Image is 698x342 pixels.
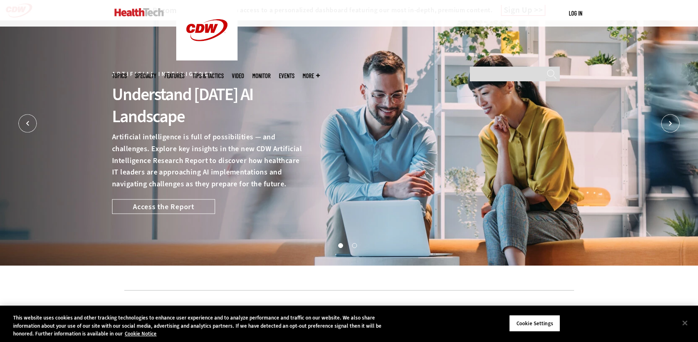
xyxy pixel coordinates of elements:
a: Access the Report [112,199,215,214]
a: CDW [176,54,238,63]
button: Close [676,314,694,332]
div: This website uses cookies and other tracking technologies to enhance user experience and to analy... [13,314,384,338]
a: Tips & Tactics [193,73,224,79]
iframe: advertisement [200,303,498,340]
span: Specialty [135,73,156,79]
div: User menu [569,9,582,18]
a: More information about your privacy [125,330,157,337]
span: Topics [112,73,127,79]
a: MonITor [252,73,271,79]
button: 1 of 2 [338,243,342,247]
span: More [303,73,320,79]
button: Next [661,114,680,133]
a: Events [279,73,294,79]
div: Understand [DATE] AI Landscape [112,83,302,127]
button: 2 of 2 [352,243,356,247]
img: Home [114,8,164,16]
a: Video [232,73,244,79]
p: Artificial intelligence is full of possibilities — and challenges. Explore key insights in the ne... [112,131,302,190]
a: Log in [569,9,582,17]
button: Prev [18,114,37,133]
button: Cookie Settings [509,315,560,332]
a: Features [164,73,184,79]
